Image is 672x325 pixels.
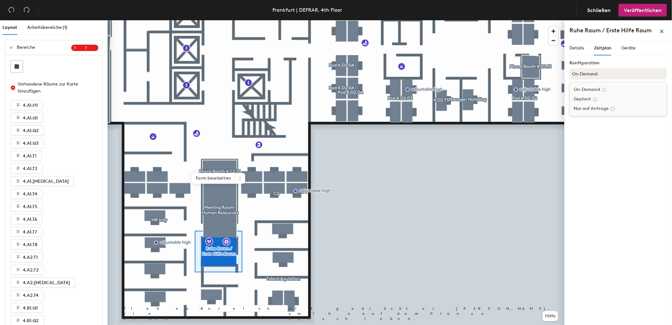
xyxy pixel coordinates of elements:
[10,125,44,136] button: 4.A1.Q2
[569,68,667,80] button: On-Demand
[582,4,616,16] button: Schließen
[3,25,17,30] span: Layout
[192,173,235,184] span: Form bearbeiten
[10,290,44,300] button: 4.A2.T4
[23,191,37,197] span: 4.A1.T4
[23,103,38,108] span: 4.A1.H1
[23,280,70,285] span: 4.A2.[MEDICAL_DATA]
[18,81,93,95] div: Vorhandene Räume zur Karte hinzufügen
[10,138,44,148] button: 4.A1.Q3
[10,277,75,288] button: 4.A2.[MEDICAL_DATA]
[273,6,342,14] div: Frankfurt | DEFRAR, 4th Floor
[10,303,43,313] button: 4.B1.Q1
[10,201,43,212] button: 4.A1.T5
[543,311,558,321] button: Hilfe
[5,4,18,16] button: Rückgängig (⌘ + Z)
[10,214,42,224] button: 4.A1.T6
[11,86,15,90] span: close-circle
[71,45,98,51] sup: 77
[570,94,667,104] div: Geplant
[23,128,39,133] span: 4.A1.Q2
[10,239,43,250] button: 4.A1.T8
[9,46,13,49] span: expanded
[23,267,39,273] span: 4.A2.T2
[10,100,43,110] button: 4.A1.H1
[23,229,37,235] span: 4.A1.T7
[23,115,38,121] span: 4.A1.Q1
[23,293,39,298] span: 4.A2.T4
[23,141,39,146] span: 4.A1.Q3
[23,153,36,159] span: 4.A1.T1
[570,85,667,94] div: On-Demand
[23,204,37,209] span: 4.A1.T5
[587,7,611,13] span: Schließen
[20,4,33,16] button: Wiederherstellen (⌘ + ⇧ + Z)
[23,179,69,184] span: 4.A1.[MEDICAL_DATA]
[27,25,67,30] span: Arbeitsbereiche (1)
[23,305,38,311] span: 4.B1.Q1
[23,318,39,323] span: 4.B1.Q2
[10,113,43,123] button: 4.A1.Q1
[10,252,43,262] button: 4.A2.T1
[569,45,584,51] span: Details
[23,242,37,247] span: 4.A1.T8
[569,26,652,35] h4: Ruhe Raum / Erste Hilfe Raum
[10,176,74,186] button: 4.A1.[MEDICAL_DATA]
[17,40,71,55] span: Bereiche
[23,255,38,260] span: 4.A2.T1
[10,151,42,161] button: 4.A1.T1
[594,45,611,51] span: Zeitplan
[621,45,636,51] span: Geräte
[619,4,667,16] button: Veröffentlichen
[85,46,96,50] span: 7
[23,217,37,222] span: 4.A1.T6
[660,29,664,34] span: close
[10,163,43,174] button: 4.A1.T2
[10,265,44,275] button: 4.A2.T2
[10,189,43,199] button: 4.A1.T4
[569,61,667,66] label: Konfiguration
[10,227,42,237] button: 4.A1.T7
[74,46,85,50] span: 7
[624,7,662,13] span: Veröffentlichen
[570,104,667,113] div: Nur auf Anfrage
[23,166,37,171] span: 4.A1.T2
